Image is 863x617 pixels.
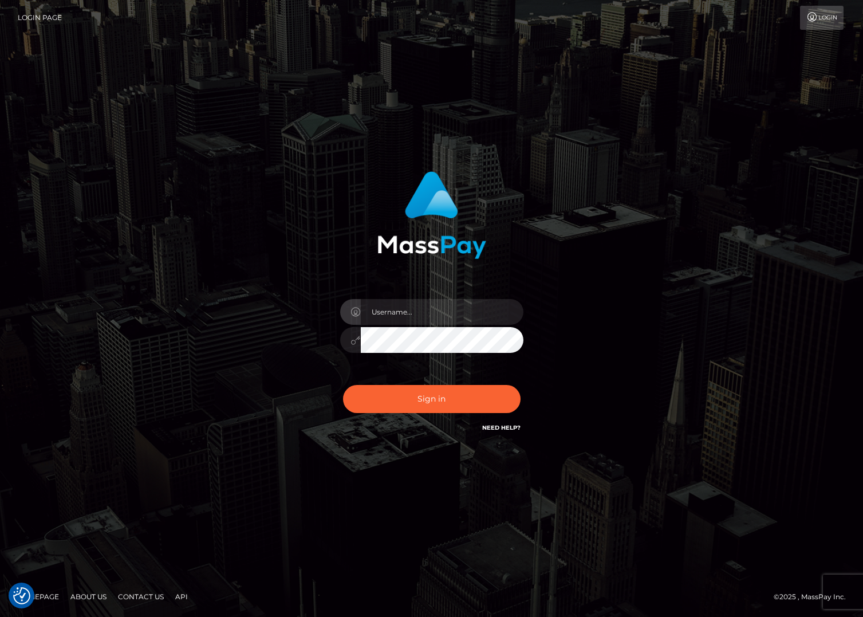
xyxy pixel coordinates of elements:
a: Contact Us [113,588,168,606]
a: API [171,588,192,606]
button: Sign in [343,385,521,413]
a: Login [800,6,844,30]
img: Revisit consent button [13,587,30,604]
input: Username... [361,299,523,325]
a: Login Page [18,6,62,30]
div: © 2025 , MassPay Inc. [774,591,854,603]
img: MassPay Login [377,171,486,259]
a: Homepage [13,588,64,606]
a: Need Help? [482,424,521,431]
a: About Us [66,588,111,606]
button: Consent Preferences [13,587,30,604]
